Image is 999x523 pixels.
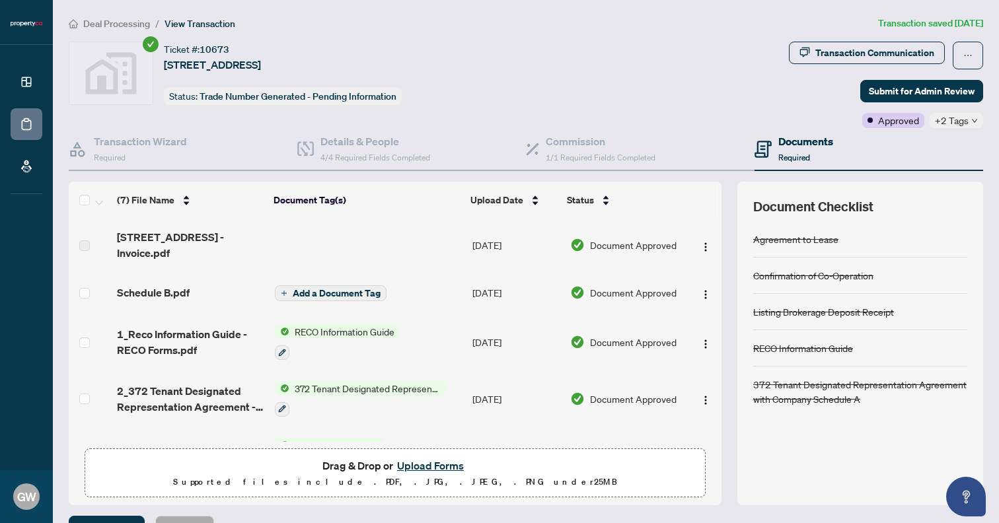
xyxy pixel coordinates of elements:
span: ellipsis [963,51,973,60]
span: Document Approved [590,285,677,300]
button: Submit for Admin Review [860,80,983,102]
p: Supported files include .PDF, .JPG, .JPEG, .PNG under 25 MB [93,474,697,490]
span: Submit for Admin Review [869,81,975,102]
img: logo [11,20,42,28]
img: Document Status [570,392,585,406]
div: Ticket #: [164,42,229,57]
span: Approved [878,113,919,127]
span: 1/1 Required Fields Completed [546,153,655,162]
img: Status Icon [275,324,289,339]
img: svg%3e [69,42,153,104]
img: Document Status [570,238,585,252]
article: Transaction saved [DATE] [878,16,983,31]
span: 2_372 Tenant Designated Representation Agreement - PropTx-[PERSON_NAME].pdf [117,383,264,415]
div: Listing Brokerage Deposit Receipt [753,304,894,319]
img: Status Icon [275,381,289,396]
button: Transaction Communication [789,42,945,64]
button: Upload Forms [393,457,468,474]
div: Transaction Communication [815,42,934,63]
span: Status [567,193,594,207]
div: 372 Tenant Designated Representation Agreement with Company Schedule A [753,377,967,406]
span: Required [778,153,810,162]
button: Status Icon372 Tenant Designated Representation Agreement with Company Schedule A [275,381,446,417]
span: Document Approved [590,392,677,406]
span: GW [17,487,36,506]
img: Logo [700,289,711,300]
button: Logo [695,388,716,409]
span: Document Checklist [753,197,873,216]
td: [DATE] [467,314,565,370]
span: [STREET_ADDRESS] - Invoice.pdf [117,229,264,261]
span: 372 Tenant Designated Representation Agreement with Company Schedule A [289,381,446,396]
span: Upload Date [470,193,523,207]
button: Logo [695,282,716,303]
h4: Documents [778,133,833,149]
span: Agreement to Lease [289,438,385,452]
td: [DATE] [467,271,565,314]
button: Add a Document Tag [275,285,387,302]
span: Drag & Drop or [322,457,468,474]
td: [DATE] [467,219,565,271]
span: Drag & Drop orUpload FormsSupported files include .PDF, .JPG, .JPEG, .PNG under25MB [85,449,705,498]
td: [DATE] [467,370,565,427]
span: Document Approved [590,335,677,349]
th: Document Tag(s) [268,182,464,219]
th: Upload Date [465,182,562,219]
span: Trade Number Generated - Pending Information [200,90,396,102]
button: Status IconRECO Information Guide [275,324,400,360]
h4: Commission [546,133,655,149]
span: Required [94,153,126,162]
img: Logo [700,339,711,349]
h4: Transaction Wizard [94,133,187,149]
li: / [155,16,159,31]
span: +2 Tags [935,113,969,128]
span: home [69,19,78,28]
span: down [971,118,978,124]
span: check-circle [143,36,159,52]
th: Status [562,182,683,219]
h4: Details & People [320,133,430,149]
img: Status Icon [275,438,289,452]
span: RECO Information Guide [289,324,400,339]
span: 4/4 Required Fields Completed [320,153,430,162]
div: RECO Information Guide [753,341,853,355]
span: Schedule B.pdf [117,285,190,300]
span: plus [281,290,287,296]
div: Status: [164,87,402,105]
button: Logo [695,234,716,256]
img: Logo [700,242,711,252]
button: Open asap [946,477,986,516]
span: 10673 [200,44,229,55]
span: Document Approved [590,238,677,252]
img: Document Status [570,335,585,349]
span: [STREET_ADDRESS] [164,57,261,73]
button: Add a Document Tag [275,285,387,301]
img: Logo [700,395,711,405]
img: Document Status [570,285,585,300]
td: [DATE] [467,427,565,484]
button: Logo [695,331,716,353]
span: Deal Processing [83,18,150,30]
button: Status IconAgreement to Lease [275,438,385,473]
th: (7) File Name [112,182,269,219]
span: View Transaction [165,18,235,30]
span: Add a Document Tag [293,289,381,298]
span: (7) File Name [117,193,174,207]
div: Agreement to Lease [753,232,838,246]
div: Confirmation of Co-Operation [753,268,873,283]
span: 1_Reco Information Guide - RECO Forms.pdf [117,326,264,358]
